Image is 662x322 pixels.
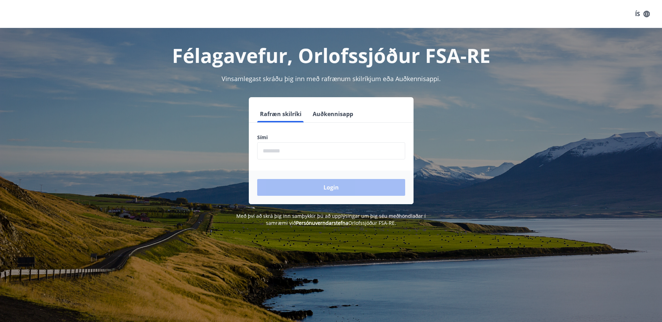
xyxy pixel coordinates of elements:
[631,8,654,20] button: ÍS
[257,106,304,122] button: Rafræn skilríki
[88,42,574,69] h1: Félagavefur, Orlofssjóður FSA-RE
[222,74,441,83] span: Vinsamlegast skráðu þig inn með rafrænum skilríkjum eða Auðkennisappi.
[236,213,426,226] span: Með því að skrá þig inn samþykkir þú að upplýsingar um þig séu meðhöndlaðar í samræmi við Orlofss...
[296,220,348,226] a: Persónuverndarstefna
[310,106,356,122] button: Auðkennisapp
[257,134,405,141] label: Sími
